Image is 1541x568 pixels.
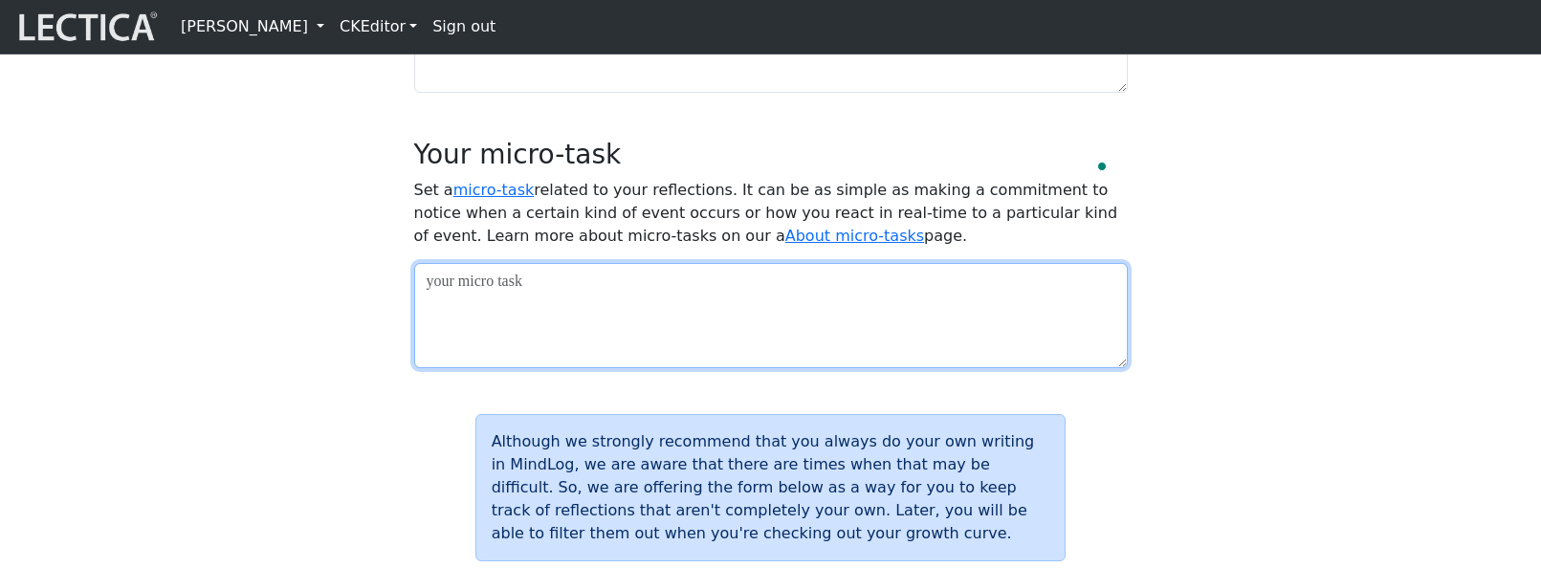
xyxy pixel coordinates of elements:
img: lecticalive [14,9,158,45]
a: CKEditor [332,8,425,46]
h3: Your micro-task [414,139,1128,171]
a: Sign out [425,8,503,46]
a: [PERSON_NAME] [173,8,332,46]
div: Although we strongly recommend that you always do your own writing in MindLog, we are aware that ... [475,414,1067,561]
p: Set a related to your reflections. It can be as simple as making a commitment to notice when a ce... [414,179,1128,248]
a: micro-task [453,181,535,199]
a: About micro-tasks [785,227,924,245]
